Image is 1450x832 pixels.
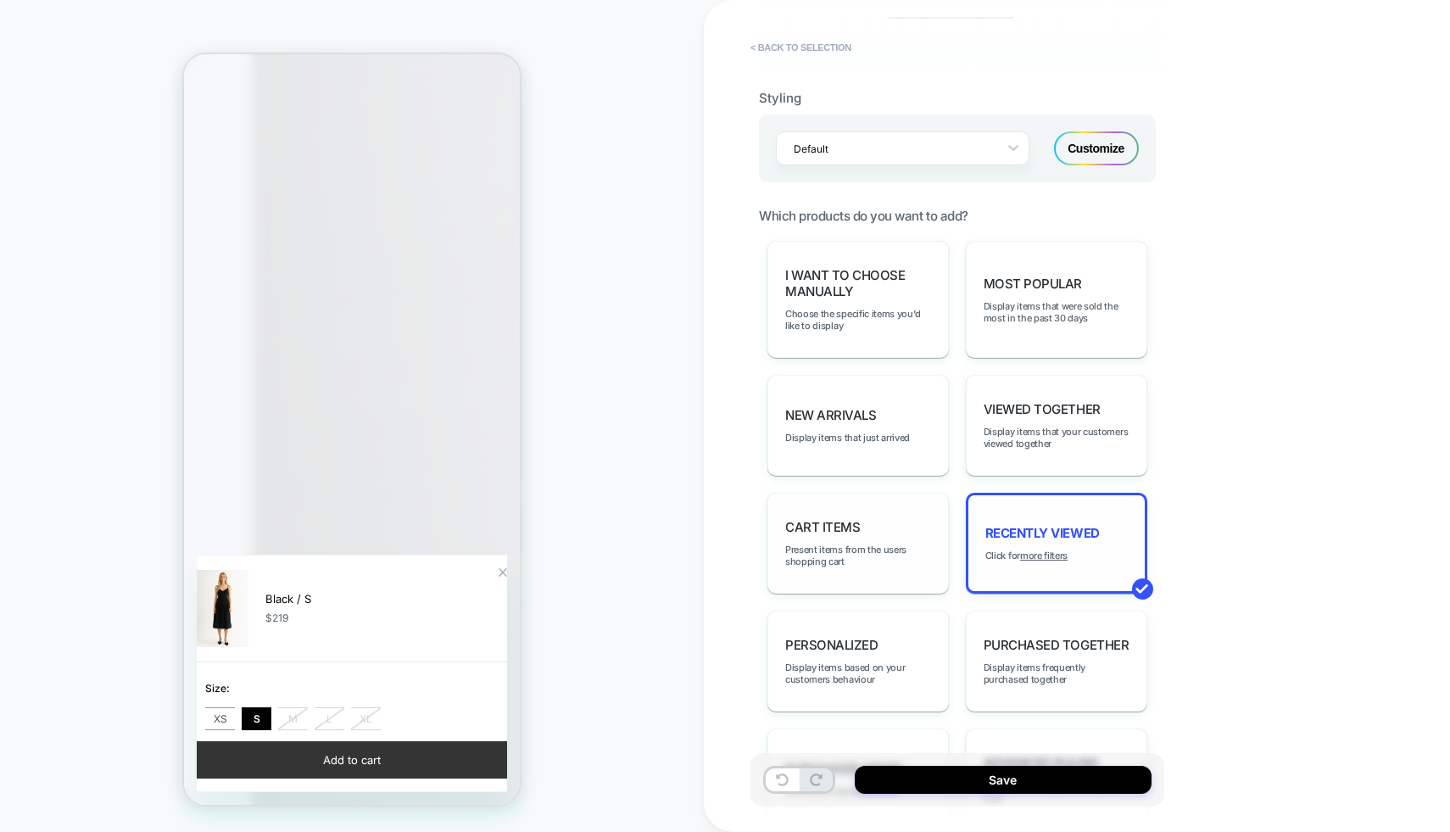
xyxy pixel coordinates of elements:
span: Most Popular [984,276,1082,292]
span: Viewed Together [984,401,1101,417]
span: Display items based on your customers behaviour [785,662,931,685]
span: I want to choose manually [785,267,931,299]
span: Which products do you want to add? [759,208,968,224]
span: Recently Viewed [985,525,1100,541]
span: Choose the specific items you'd like to display [785,308,931,332]
span: Click for [985,550,1068,561]
u: more filters [1020,550,1068,561]
span: New Arrivals [785,407,876,423]
span: Display items that just arrived [785,432,910,444]
span: Present items from the users shopping cart [785,544,931,567]
div: Styling [759,90,1156,106]
span: Display items frequently purchased together [984,662,1129,685]
button: < Back to selection [742,34,860,61]
button: Save [855,766,1152,794]
span: Purchased Together [984,637,1129,653]
span: Cart Items [785,519,860,535]
span: Display items that were sold the most in the past 30 days [984,300,1129,324]
span: personalized [785,637,878,653]
span: Display items that your customers viewed together [984,426,1129,450]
